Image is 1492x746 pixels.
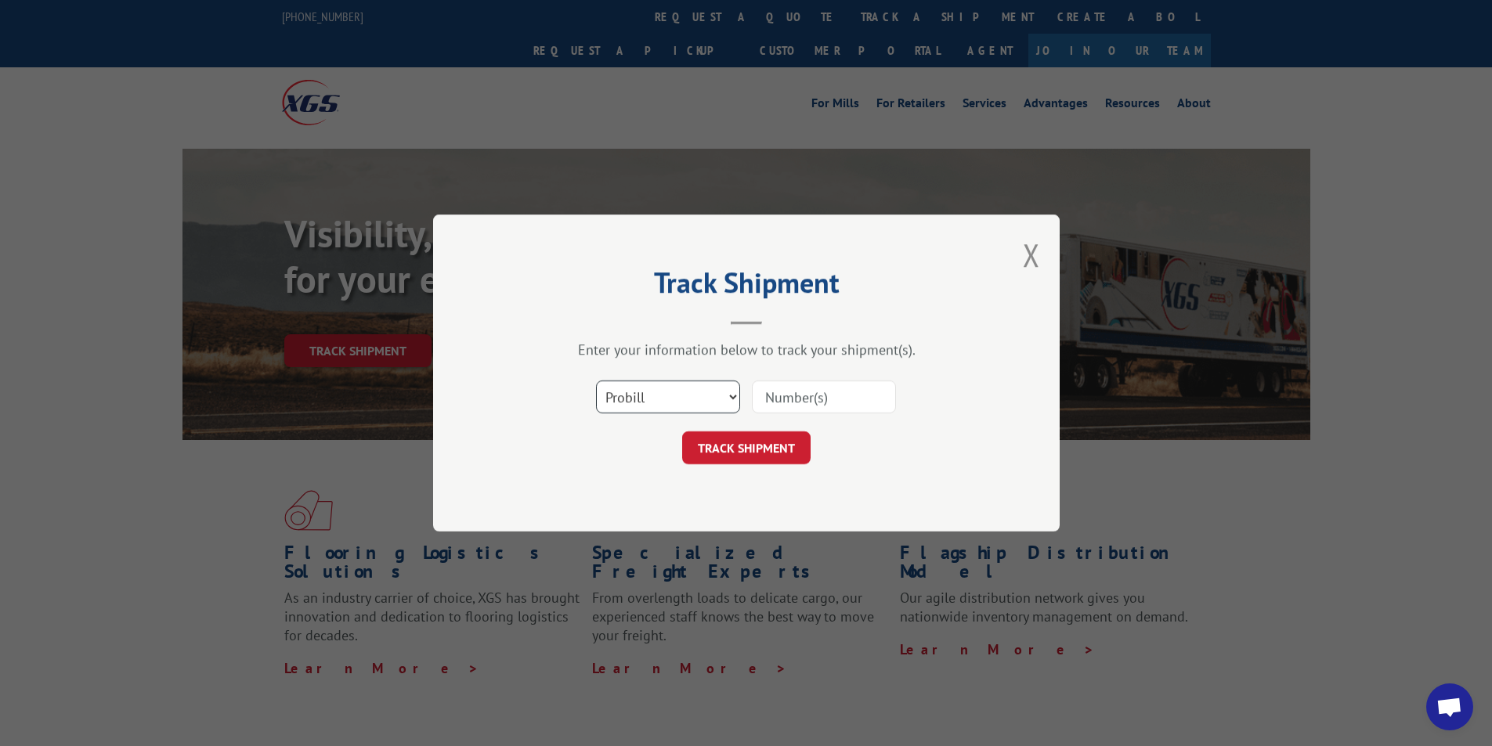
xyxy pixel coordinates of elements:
input: Number(s) [752,380,896,413]
div: Open chat [1426,683,1473,730]
h2: Track Shipment [511,272,981,301]
div: Enter your information below to track your shipment(s). [511,341,981,359]
button: Close modal [1023,234,1040,276]
button: TRACK SHIPMENT [682,431,811,464]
